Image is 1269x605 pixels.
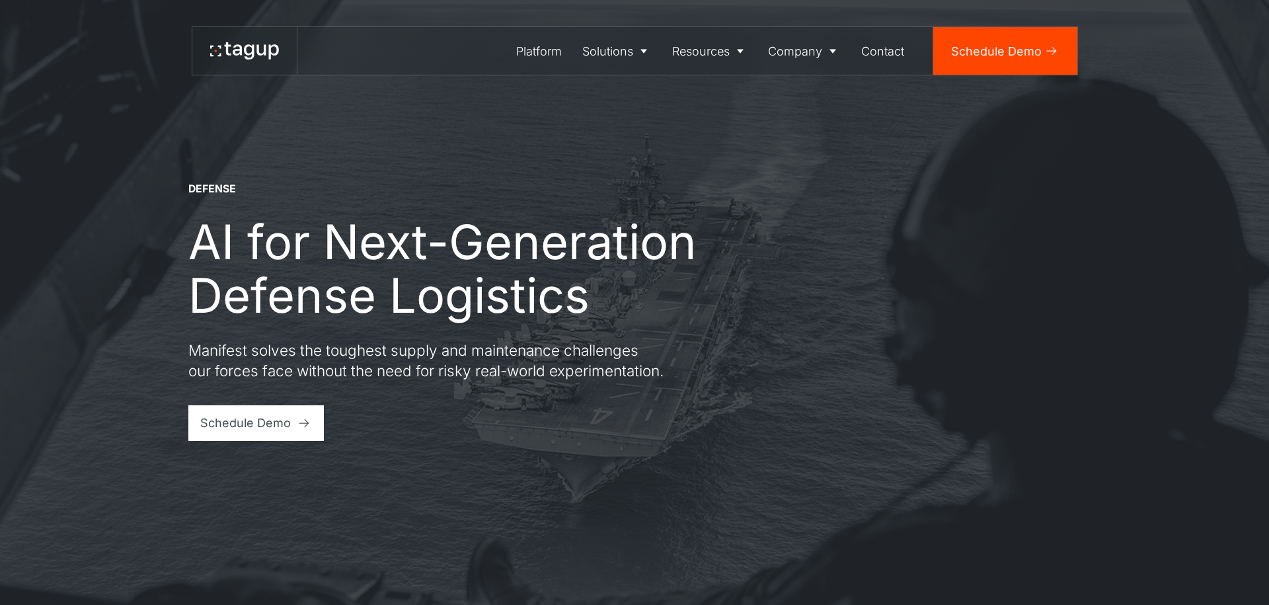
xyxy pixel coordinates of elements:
a: Schedule Demo [188,405,324,441]
div: Schedule Demo [951,42,1042,60]
div: Solutions [582,42,633,60]
div: DEFENSE [188,182,236,196]
div: Resources [672,42,730,60]
p: Manifest solves the toughest supply and maintenance challenges our forces face without the need f... [188,340,664,382]
a: Platform [506,27,572,75]
div: Platform [516,42,562,60]
a: Company [758,27,851,75]
a: Contact [851,27,915,75]
a: Solutions [572,27,662,75]
div: Contact [861,42,904,60]
h1: AI for Next-Generation Defense Logistics [188,215,744,322]
div: Schedule Demo [200,414,291,432]
a: Resources [662,27,758,75]
a: Schedule Demo [933,27,1077,75]
div: Company [768,42,822,60]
